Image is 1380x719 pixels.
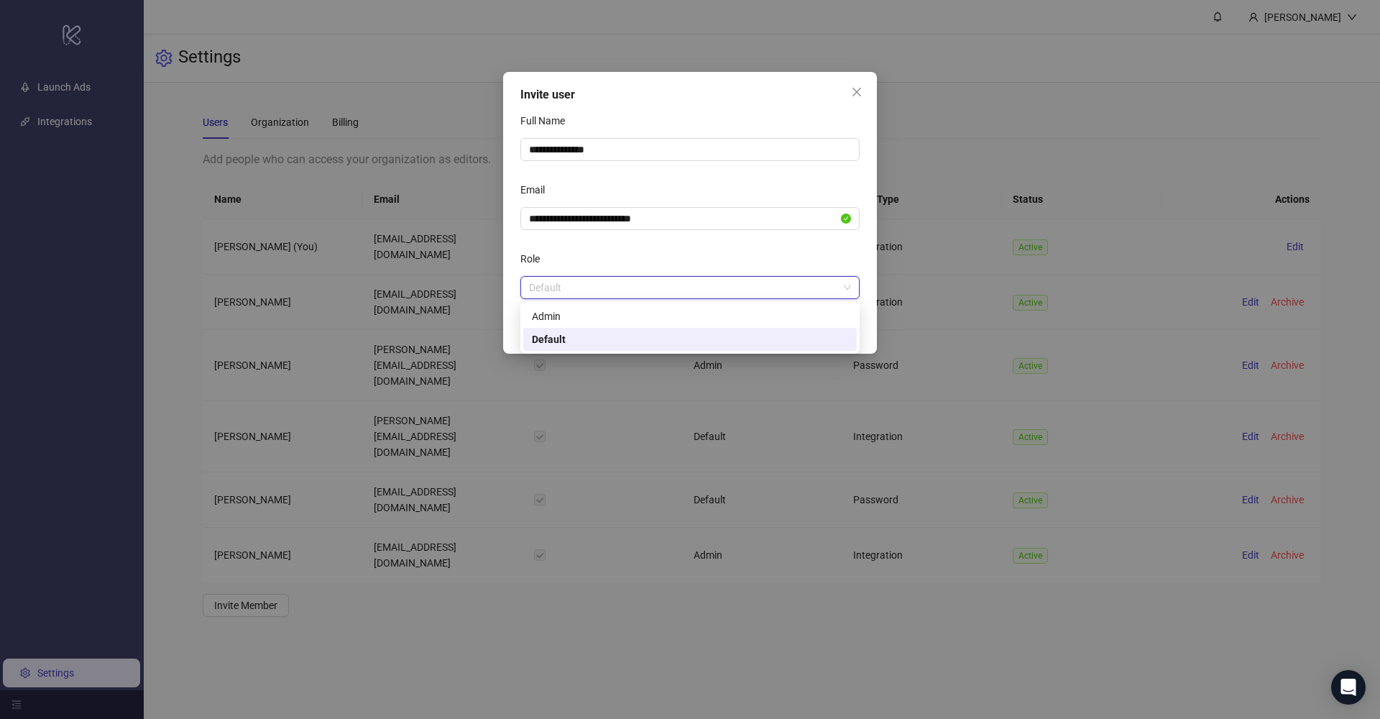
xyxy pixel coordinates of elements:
[520,138,860,161] input: Full Name
[520,247,549,270] label: Role
[520,109,574,132] label: Full Name
[532,308,848,324] div: Admin
[1331,670,1366,705] div: Open Intercom Messenger
[529,277,851,298] span: Default
[523,328,857,351] div: Default
[520,86,860,104] div: Invite user
[523,305,857,328] div: Admin
[520,178,554,201] label: Email
[529,211,838,226] input: Email
[851,86,862,98] span: close
[845,81,868,104] button: Close
[532,331,848,347] div: Default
